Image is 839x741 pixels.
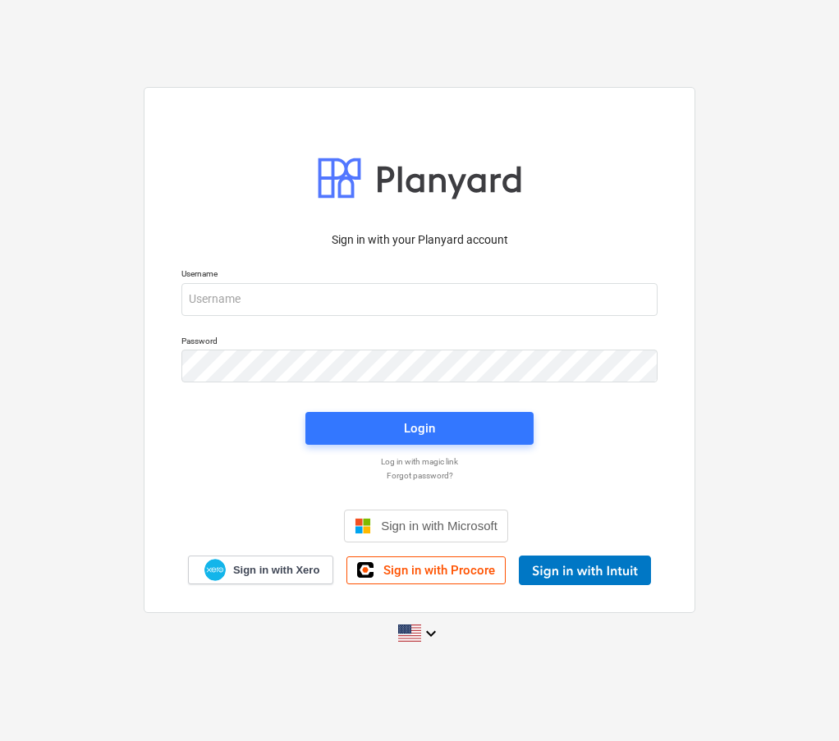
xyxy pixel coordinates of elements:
p: Username [181,268,658,282]
div: Login [404,418,435,439]
span: Sign in with Microsoft [381,519,497,533]
input: Username [181,283,658,316]
i: keyboard_arrow_down [421,624,441,643]
span: Sign in with Xero [233,563,319,578]
img: Xero logo [204,559,226,581]
a: Log in with magic link [173,456,666,467]
button: Login [305,412,534,445]
a: Sign in with Xero [188,556,334,584]
span: Sign in with Procore [383,563,495,578]
a: Forgot password? [173,470,666,481]
a: Sign in with Procore [346,556,506,584]
img: Microsoft logo [355,518,371,534]
p: Password [181,336,658,350]
p: Sign in with your Planyard account [181,231,658,249]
